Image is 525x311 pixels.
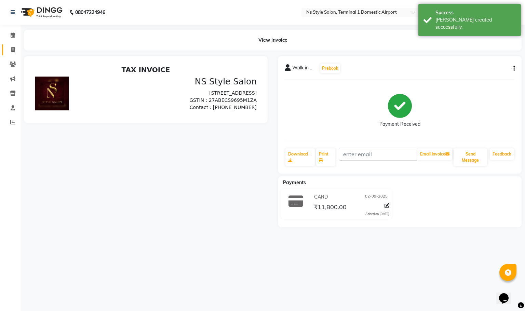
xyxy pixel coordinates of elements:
[316,148,335,166] a: Print
[75,3,105,22] b: 08047224946
[417,148,452,160] button: Email Invoice
[435,9,516,16] div: Success
[119,27,226,34] p: [STREET_ADDRESS]
[365,193,388,201] span: 02-09-2025
[119,34,226,41] p: GSTIN : 27ABECS9695M1ZA
[454,148,487,166] button: Send Message
[314,203,347,213] span: ₹11,800.00
[119,14,226,24] h3: NS Style Salon
[24,30,522,51] div: View Invoice
[314,193,328,201] span: CARD
[365,212,389,216] div: Added on [DATE]
[283,179,306,186] span: Payments
[435,16,516,31] div: Bill created successfully.
[339,148,417,161] input: enter email
[17,3,64,22] img: logo
[496,284,518,304] iframe: chat widget
[292,64,312,74] span: Walk in ..
[320,64,340,73] button: Prebook
[4,3,226,11] h2: TAX INVOICE
[119,41,226,48] p: Contact : [PHONE_NUMBER]
[490,148,514,160] a: Feedback
[379,121,420,128] div: Payment Received
[285,148,315,166] a: Download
